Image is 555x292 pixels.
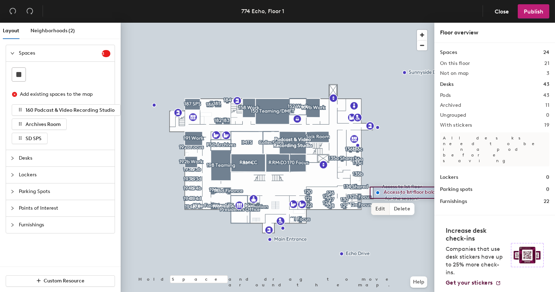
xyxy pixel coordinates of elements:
[440,61,470,66] h2: On this floor
[495,8,509,15] span: Close
[440,173,458,181] h1: Lockers
[10,51,15,55] span: expanded
[440,103,461,108] h2: Archived
[545,103,549,108] h2: 11
[446,245,507,276] p: Companies that use desk stickers have up to 25% more check-ins.
[10,223,15,227] span: collapsed
[6,275,115,287] button: Custom Resource
[10,206,15,210] span: collapsed
[440,132,549,166] p: All desks need to be in a pod before saving
[440,28,549,37] div: Floor overview
[19,45,102,61] span: Spaces
[546,173,549,181] h1: 0
[543,93,549,98] h2: 43
[9,7,16,15] span: undo
[524,8,543,15] span: Publish
[440,71,469,76] h2: Not on map
[3,28,19,34] span: Layout
[489,4,515,18] button: Close
[544,198,549,205] h1: 22
[440,81,454,88] h1: Desks
[518,4,549,18] button: Publish
[19,150,110,166] span: Desks
[440,112,466,118] h2: Ungrouped
[446,279,501,286] a: Get your stickers
[12,92,17,97] span: close-circle
[544,61,549,66] h2: 21
[31,28,75,34] span: Neighborhoods (2)
[12,119,67,130] button: Archives Room
[440,49,457,56] h1: Spaces
[102,50,110,57] sup: 3
[12,133,48,144] button: SD SPS
[10,189,15,194] span: collapsed
[26,136,42,142] span: SD SPS
[446,279,493,286] span: Get your stickers
[19,200,110,216] span: Points of Interest
[440,93,451,98] h2: Pods
[546,186,549,193] h1: 0
[511,243,544,267] img: Sticker logo
[6,4,20,18] button: Undo (⌘ + Z)
[10,156,15,160] span: collapsed
[12,104,121,116] button: 160 Podcast & Video Recording Studio
[371,203,390,215] span: Edit
[19,183,110,200] span: Parking Spots
[543,49,549,56] h1: 24
[446,227,507,242] h4: Increase desk check-ins
[20,90,104,98] div: Add existing spaces to the map
[10,173,15,177] span: collapsed
[390,203,414,215] span: Delete
[440,198,467,205] h1: Furnishings
[543,81,549,88] h1: 43
[546,112,549,118] h2: 0
[241,7,284,16] div: 774 Echo, Floor 1
[19,217,110,233] span: Furnishings
[544,122,549,128] h2: 19
[440,122,472,128] h2: With stickers
[410,276,427,288] button: Help
[44,278,85,284] span: Custom Resource
[102,51,110,56] span: 3
[26,121,61,127] span: Archives Room
[546,71,549,76] h2: 3
[26,107,115,113] span: 160 Podcast & Video Recording Studio
[23,4,37,18] button: Redo (⌘ + ⇧ + Z)
[440,186,472,193] h1: Parking spots
[19,167,110,183] span: Lockers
